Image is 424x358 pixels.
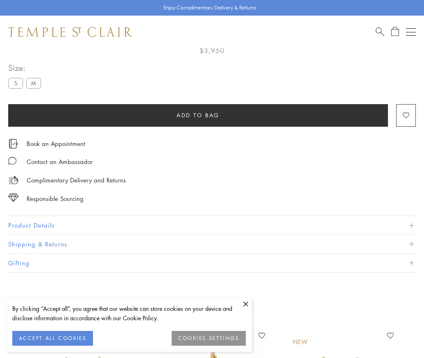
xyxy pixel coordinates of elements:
button: COOKIES SETTINGS [172,331,246,346]
a: Search [376,27,384,37]
label: S [8,78,23,88]
a: Open Shopping Bag [391,27,399,37]
span: Size: [8,61,44,75]
div: By clicking “Accept all”, you agree that our website can store cookies on your device and disclos... [12,304,246,323]
button: ACCEPT ALL COOKIES [12,331,93,346]
a: Book an Appointment [27,139,85,148]
img: icon_sourcing.svg [8,194,18,202]
button: Add to bag [8,104,388,127]
button: Gifting [8,254,416,272]
img: icon_appointment.svg [8,139,18,148]
span: $3,950 [200,45,224,56]
img: icon_delivery.svg [8,175,18,185]
p: Complimentary Delivery and Returns [27,175,126,185]
div: Contact an Ambassador [27,157,93,167]
div: Responsible Sourcing [27,194,84,204]
img: MessageIcon-01_2.svg [8,157,16,165]
label: M [26,78,41,88]
button: Shipping & Returns [8,235,416,253]
button: Product Details [8,216,416,235]
p: Enjoy Complimentary Delivery & Returns [163,4,256,12]
img: Temple St. Clair [8,27,132,37]
button: Open navigation [406,27,416,37]
div: New [293,337,308,347]
span: Add to bag [177,111,220,120]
